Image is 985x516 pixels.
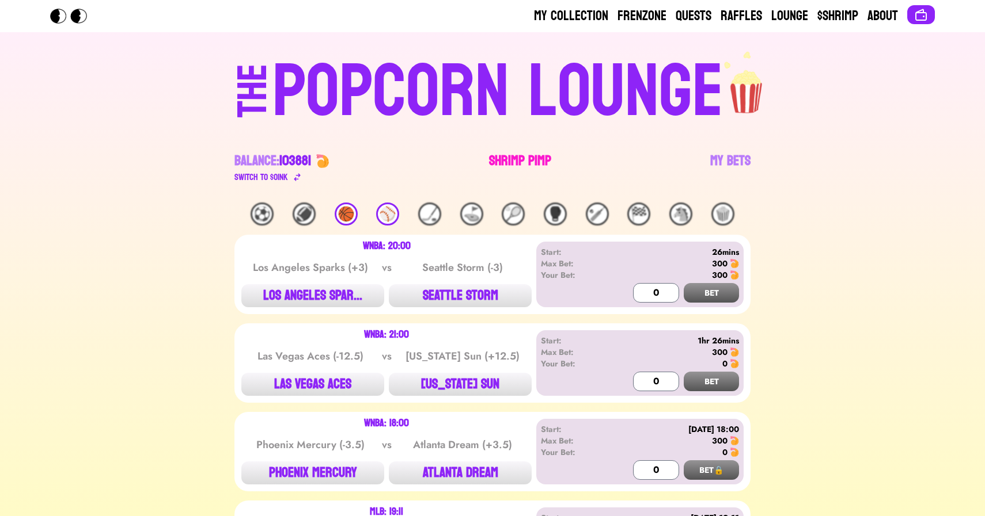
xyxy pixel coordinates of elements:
img: 🍤 [730,347,739,357]
a: My Bets [710,152,751,184]
img: Connect wallet [914,8,928,22]
a: Lounge [771,7,808,25]
div: ⚾️ [376,202,399,225]
a: THEPOPCORN LOUNGEpopcorn [138,51,847,129]
div: 🏈 [293,202,316,225]
div: vs [380,348,394,364]
div: ⚽️ [251,202,274,225]
button: ATLANTA DREAM [389,461,532,484]
div: Balance: [234,152,311,170]
div: THE [232,64,274,140]
button: LOS ANGELES SPAR... [241,284,384,307]
div: Max Bet: [541,258,607,269]
span: 103881 [279,148,311,173]
div: WNBA: 21:00 [364,330,409,339]
button: BET [684,372,739,391]
div: 🥊 [544,202,567,225]
button: BET [684,283,739,303]
div: 0 [722,446,728,458]
img: popcorn [723,51,771,115]
div: Switch to $ OINK [234,170,288,184]
div: 0 [722,358,728,369]
div: 🏒 [418,202,441,225]
div: [DATE] 18:00 [607,423,739,435]
div: Start: [541,246,607,258]
a: $Shrimp [817,7,858,25]
div: [US_STATE] Sun (+12.5) [404,348,521,364]
img: 🍤 [730,436,739,445]
div: vs [380,259,394,276]
div: 26mins [607,246,739,258]
div: Your Bet: [541,446,607,458]
div: Your Bet: [541,358,607,369]
div: Start: [541,335,607,346]
div: 🏁 [627,202,650,225]
img: 🍤 [730,259,739,268]
div: Max Bet: [541,346,607,358]
div: 🎾 [502,202,525,225]
img: 🍤 [316,154,329,168]
div: 300 [712,346,728,358]
button: LAS VEGAS ACES [241,373,384,396]
div: 300 [712,435,728,446]
img: Popcorn [50,9,96,24]
div: WNBA: 18:00 [364,419,409,428]
a: Shrimp Pimp [489,152,551,184]
div: 1hr 26mins [607,335,739,346]
div: Start: [541,423,607,435]
button: SEATTLE STORM [389,284,532,307]
button: [US_STATE] SUN [389,373,532,396]
a: Raffles [721,7,762,25]
div: Atlanta Dream (+3.5) [404,437,521,453]
a: Quests [676,7,711,25]
div: Phoenix Mercury (-3.5) [252,437,369,453]
div: 🏀 [335,202,358,225]
button: PHOENIX MERCURY [241,461,384,484]
div: Los Angeles Sparks (+3) [252,259,369,276]
div: Your Bet: [541,269,607,281]
a: Frenzone [617,7,666,25]
div: Max Bet: [541,435,607,446]
a: My Collection [534,7,608,25]
div: 300 [712,258,728,269]
div: 🐴 [669,202,692,225]
div: Seattle Storm (-3) [404,259,521,276]
div: 300 [712,269,728,281]
button: BET🔒 [684,460,739,480]
div: ⛳️ [460,202,483,225]
div: vs [380,437,394,453]
div: 🍿 [711,202,734,225]
img: 🍤 [730,359,739,368]
div: 🏏 [586,202,609,225]
div: WNBA: 20:00 [363,242,411,251]
a: About [867,7,898,25]
img: 🍤 [730,270,739,280]
img: 🍤 [730,448,739,457]
div: POPCORN LOUNGE [272,55,723,129]
div: Las Vegas Aces (-12.5) [252,348,369,364]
